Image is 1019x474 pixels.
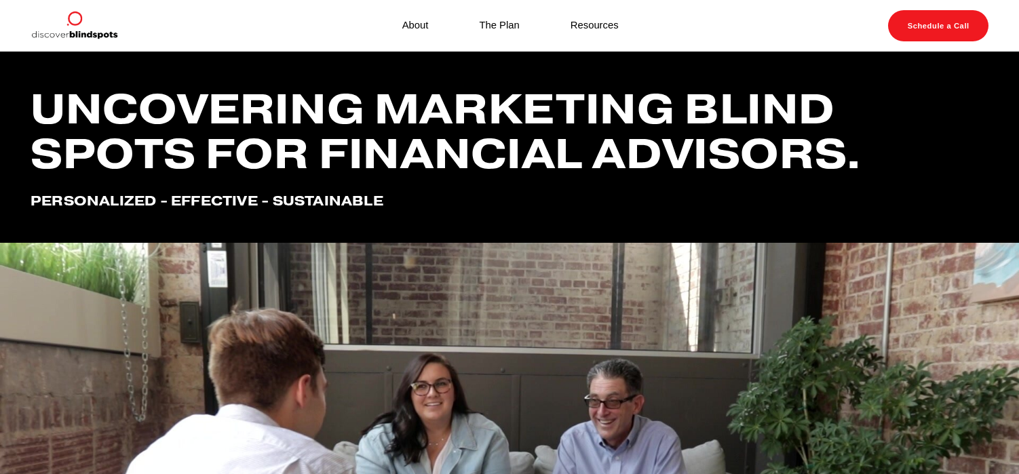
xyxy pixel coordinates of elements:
[31,10,117,41] img: Discover Blind Spots
[402,17,429,35] a: About
[31,86,988,176] h1: Uncovering marketing blind spots for financial advisors.
[31,193,988,210] h4: Personalized - effective - Sustainable
[888,10,988,41] a: Schedule a Call
[571,17,619,35] a: Resources
[480,17,520,35] a: The Plan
